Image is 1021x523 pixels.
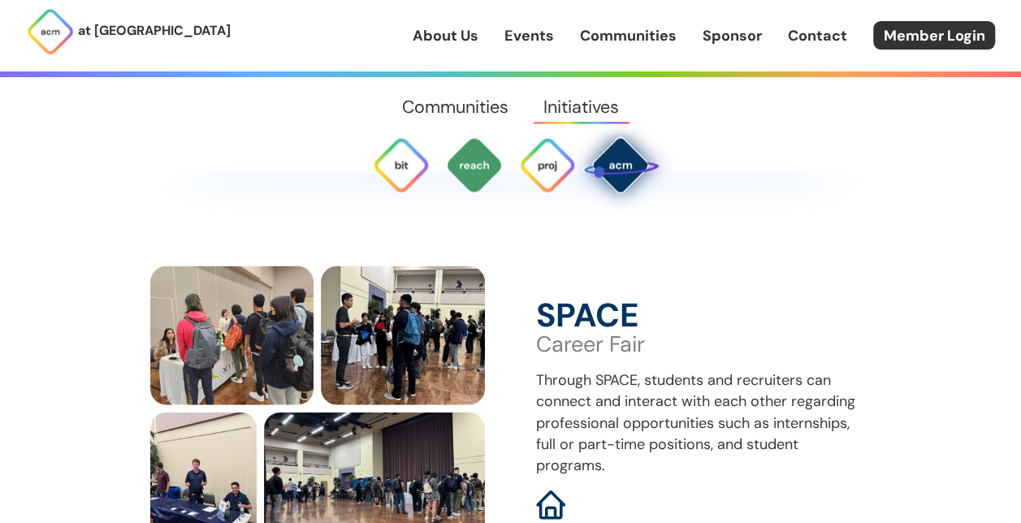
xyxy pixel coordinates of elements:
p: Through SPACE, students and recruiters can connect and interact with each other regarding profess... [536,369,872,474]
img: ACM Logo [26,7,75,56]
a: Contact [788,25,847,46]
a: About Us [413,25,478,46]
img: ACM Projects [518,136,577,194]
img: ACM Outreach [445,136,504,194]
a: Initiatives [526,77,637,136]
p: at [GEOGRAPHIC_DATA] [78,20,231,41]
img: students talk to a company at SPACE [150,266,314,404]
a: at [GEOGRAPHIC_DATA] [26,7,231,56]
h3: SPACE [536,297,872,334]
a: Communities [384,77,526,136]
img: SPACE [582,126,659,203]
a: Sponsor [703,25,762,46]
a: Events [504,25,554,46]
a: Member Login [873,21,995,50]
a: Communities [580,25,677,46]
img: students talk to a recruiter at SPACE [321,266,485,404]
p: Career Fair [536,333,872,354]
img: SPACE Website [536,490,565,519]
img: Bit Byte [372,136,430,194]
